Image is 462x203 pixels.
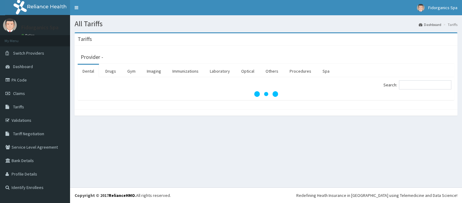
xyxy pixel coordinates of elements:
[81,54,103,60] h3: Provider -
[296,192,457,198] div: Redefining Heath Insurance in [GEOGRAPHIC_DATA] using Telemedicine and Data Science!
[21,25,58,30] p: Fidorganics Spa
[205,65,235,78] a: Laboratory
[3,18,17,32] img: User Image
[78,36,92,42] h3: Tariffs
[142,65,166,78] a: Imaging
[122,65,140,78] a: Gym
[13,91,25,96] span: Claims
[442,22,457,27] li: Tariffs
[236,65,259,78] a: Optical
[285,65,316,78] a: Procedures
[419,22,441,27] a: Dashboard
[417,4,425,12] img: User Image
[13,64,33,69] span: Dashboard
[254,82,278,106] svg: audio-loading
[13,131,44,136] span: Tariff Negotiation
[13,50,44,56] span: Switch Providers
[168,65,203,78] a: Immunizations
[13,104,24,110] span: Tariffs
[399,80,451,89] input: Search:
[428,5,457,10] span: Fidorganics Spa
[21,33,36,38] a: Online
[75,20,457,28] h1: All Tariffs
[318,65,334,78] a: Spa
[101,65,121,78] a: Drugs
[75,193,136,198] strong: Copyright © 2017 .
[70,187,462,203] footer: All rights reserved.
[109,193,135,198] a: RelianceHMO
[383,80,451,89] label: Search:
[261,65,283,78] a: Others
[78,65,99,78] a: Dental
